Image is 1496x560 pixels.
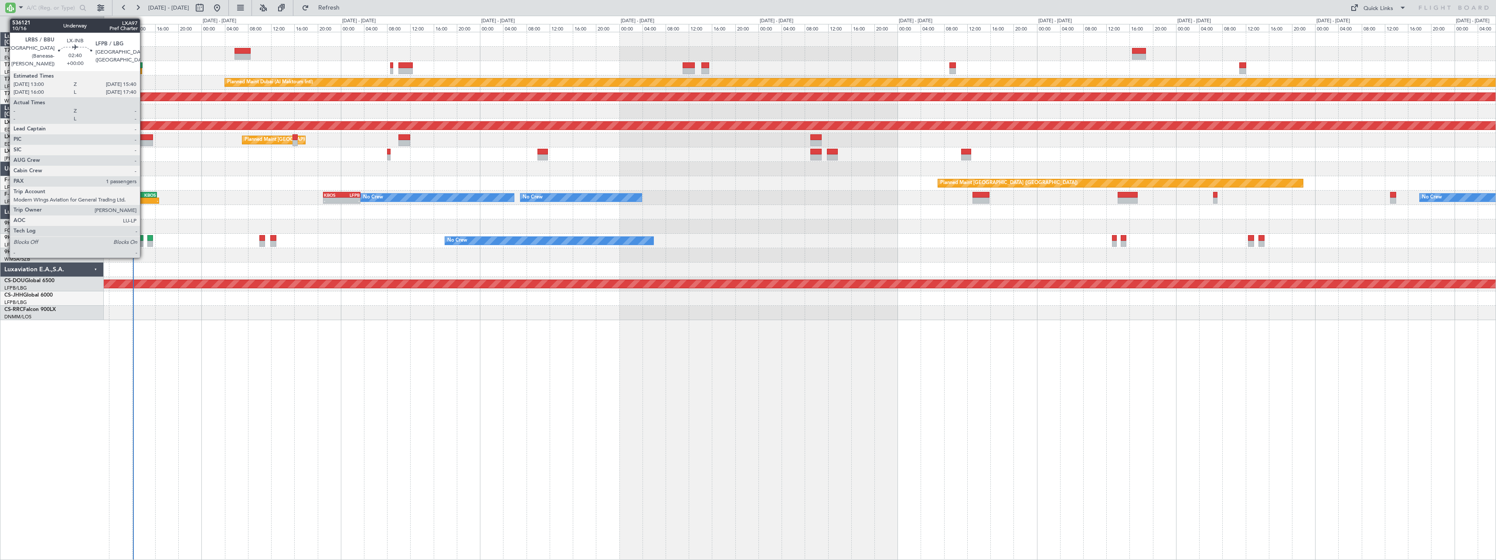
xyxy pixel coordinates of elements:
[898,24,921,32] div: 00:00
[4,83,27,90] a: LFPB/LBG
[735,24,758,32] div: 20:00
[225,24,248,32] div: 04:00
[967,24,990,32] div: 12:00
[342,192,360,198] div: LFPB
[4,221,54,226] a: 9H-YAAGlobal 5000
[364,24,387,32] div: 04:00
[990,24,1013,32] div: 16:00
[4,178,23,183] span: F-GPNJ
[1106,24,1129,32] div: 12:00
[1385,24,1408,32] div: 12:00
[4,134,21,140] span: LX-INB
[342,17,376,25] div: [DATE] - [DATE]
[318,24,341,32] div: 20:00
[4,192,24,197] span: F-HECD
[1246,24,1269,32] div: 12:00
[4,242,30,248] a: LFMD/CEQ
[1455,24,1478,32] div: 00:00
[457,24,480,32] div: 20:00
[760,17,793,25] div: [DATE] - [DATE]
[619,24,643,32] div: 00:00
[851,24,874,32] div: 16:00
[311,5,347,11] span: Refresh
[1363,4,1393,13] div: Quick Links
[666,24,689,32] div: 08:00
[4,227,27,234] a: FCBB/BZV
[342,198,360,203] div: -
[4,149,24,154] span: LX-AOA
[1422,191,1442,204] div: No Crew
[148,4,189,12] span: [DATE] - [DATE]
[4,126,30,133] a: EDLW/DTM
[201,24,224,32] div: 00:00
[4,278,54,283] a: CS-DOUGlobal 6500
[940,177,1078,190] div: Planned Maint [GEOGRAPHIC_DATA] ([GEOGRAPHIC_DATA])
[109,24,132,32] div: 08:00
[4,235,22,240] span: 9H-LPZ
[944,24,967,32] div: 08:00
[271,24,294,32] div: 12:00
[4,141,30,147] a: EDLW/DTM
[4,249,26,255] span: 9H-VSLK
[4,285,27,291] a: LFPB/LBG
[4,91,48,96] a: T7-PJ29Falcon 7X
[324,198,342,203] div: -
[105,17,139,25] div: [DATE] - [DATE]
[4,235,50,240] a: 9H-LPZLegacy 500
[4,120,48,125] a: LX-GBHFalcon 7X
[4,62,21,68] span: T7-EMI
[1199,24,1222,32] div: 04:00
[1129,24,1153,32] div: 16:00
[387,24,410,32] div: 08:00
[298,1,350,15] button: Refresh
[10,17,95,31] button: All Aircraft
[324,192,342,198] div: KBOS
[119,198,139,203] div: 09:40 Z
[4,278,25,283] span: CS-DOU
[643,24,666,32] div: 04:00
[481,17,515,25] div: [DATE] - [DATE]
[1362,24,1385,32] div: 08:00
[132,24,155,32] div: 12:00
[4,293,53,298] a: CS-JHHGlobal 6000
[363,191,383,204] div: No Crew
[4,307,56,312] a: CS-RRCFalcon 900LX
[4,192,48,197] a: F-HECDFalcon 7X
[1083,24,1106,32] div: 08:00
[1292,24,1315,32] div: 20:00
[480,24,503,32] div: 00:00
[689,24,712,32] div: 12:00
[1269,24,1292,32] div: 16:00
[4,69,30,75] a: LFMN/NCE
[621,17,654,25] div: [DATE] - [DATE]
[828,24,851,32] div: 12:00
[4,299,27,306] a: LFPB/LBG
[1315,24,1338,32] div: 00:00
[4,314,31,320] a: DNMM/LOS
[899,17,932,25] div: [DATE] - [DATE]
[4,48,24,53] span: T7-DYN
[116,192,136,198] div: LFPB
[4,293,23,298] span: CS-JHH
[410,24,433,32] div: 12:00
[4,256,30,263] a: WMSA/SZB
[1013,24,1037,32] div: 20:00
[4,221,24,226] span: 9H-YAA
[527,24,550,32] div: 08:00
[1037,24,1060,32] div: 00:00
[712,24,735,32] div: 16:00
[139,198,158,203] div: -
[523,191,543,204] div: No Crew
[1316,17,1350,25] div: [DATE] - [DATE]
[4,134,73,140] a: LX-INBFalcon 900EX EASy II
[245,133,382,147] div: Planned Maint [GEOGRAPHIC_DATA] ([GEOGRAPHIC_DATA])
[4,149,67,154] a: LX-AOACitation Mustang
[1060,24,1083,32] div: 04:00
[758,24,782,32] div: 00:00
[434,24,457,32] div: 16:00
[4,98,30,104] a: WMSA/SZB
[4,249,50,255] a: 9H-VSLKFalcon 7X
[178,24,201,32] div: 20:00
[4,55,26,61] a: EVRA/RIX
[1408,24,1431,32] div: 16:00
